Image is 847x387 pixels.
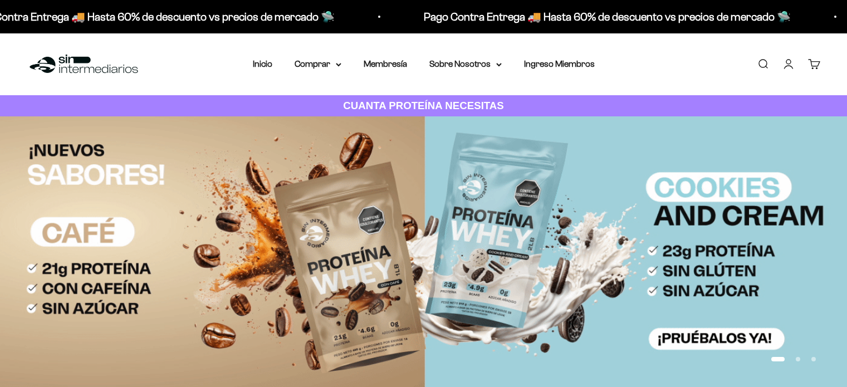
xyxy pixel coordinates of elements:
[388,8,755,26] p: Pago Contra Entrega 🚚 Hasta 60% de descuento vs precios de mercado 🛸
[253,59,272,68] a: Inicio
[343,100,504,111] strong: CUANTA PROTEÍNA NECESITAS
[429,57,502,71] summary: Sobre Nosotros
[295,57,341,71] summary: Comprar
[364,59,407,68] a: Membresía
[524,59,595,68] a: Ingreso Miembros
